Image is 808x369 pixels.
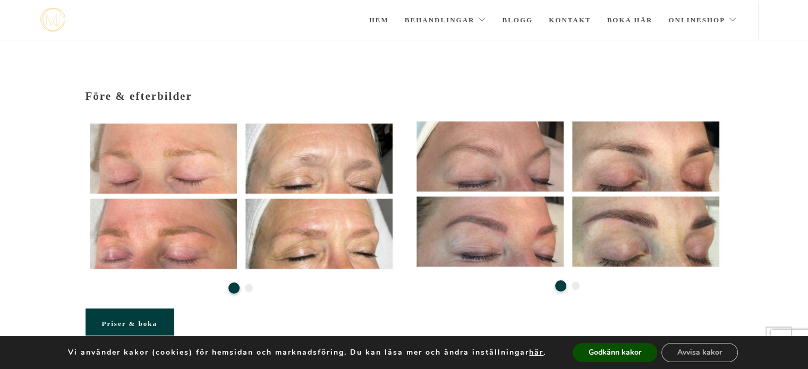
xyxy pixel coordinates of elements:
button: här [529,348,543,357]
p: Vi använder kakor (cookies) för hemsidan och marknadsföring. Du kan läsa mer och ändra inställnin... [68,348,546,357]
span: Före & efterbilder [86,90,192,102]
a: Onlineshop [668,2,737,39]
a: Behandlingar [405,2,487,39]
button: Avvisa kakor [661,343,738,362]
a: Boka här [607,2,653,39]
button: 1 of 2 [228,282,240,294]
button: Godkänn kakor [573,343,657,362]
span: Priser & boka [102,320,157,328]
a: Blogg [502,2,533,39]
img: mjstudio [40,8,65,32]
a: mjstudio mjstudio mjstudio [40,8,65,32]
button: 1 of 2 [555,280,566,291]
a: Kontakt [549,2,591,39]
a: Hem [369,2,389,39]
button: 2 of 2 [572,282,580,290]
button: 2 of 2 [245,284,253,292]
a: Priser & boka [86,308,174,339]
